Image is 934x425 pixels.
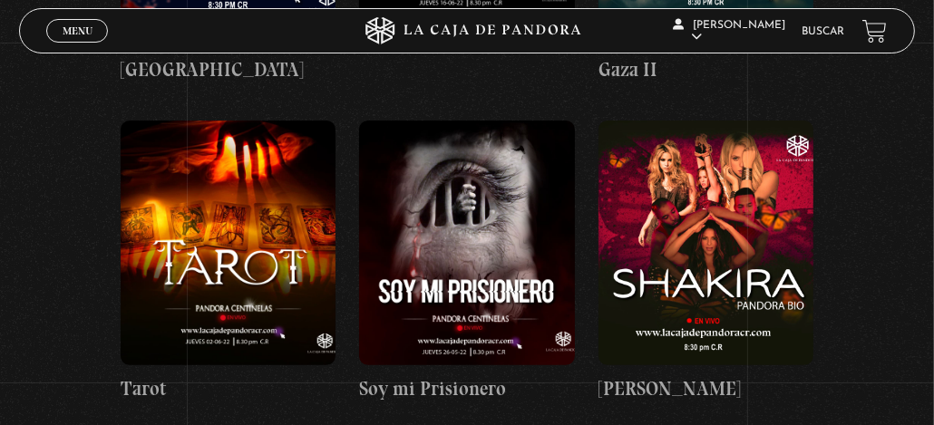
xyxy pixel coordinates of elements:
[121,374,336,403] h4: Tarot
[56,41,99,53] span: Cerrar
[862,19,887,43] a: View your shopping cart
[598,27,813,84] h4: Terror en la Franja de Gaza II
[121,27,336,84] h4: Terror en la [GEOGRAPHIC_DATA]
[121,121,336,403] a: Tarot
[673,20,785,43] span: [PERSON_NAME]
[598,374,813,403] h4: [PERSON_NAME]
[359,374,574,403] h4: Soy mi Prisionero
[598,121,813,403] a: [PERSON_NAME]
[63,25,92,36] span: Menu
[802,26,844,37] a: Buscar
[359,121,574,403] a: Soy mi Prisionero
